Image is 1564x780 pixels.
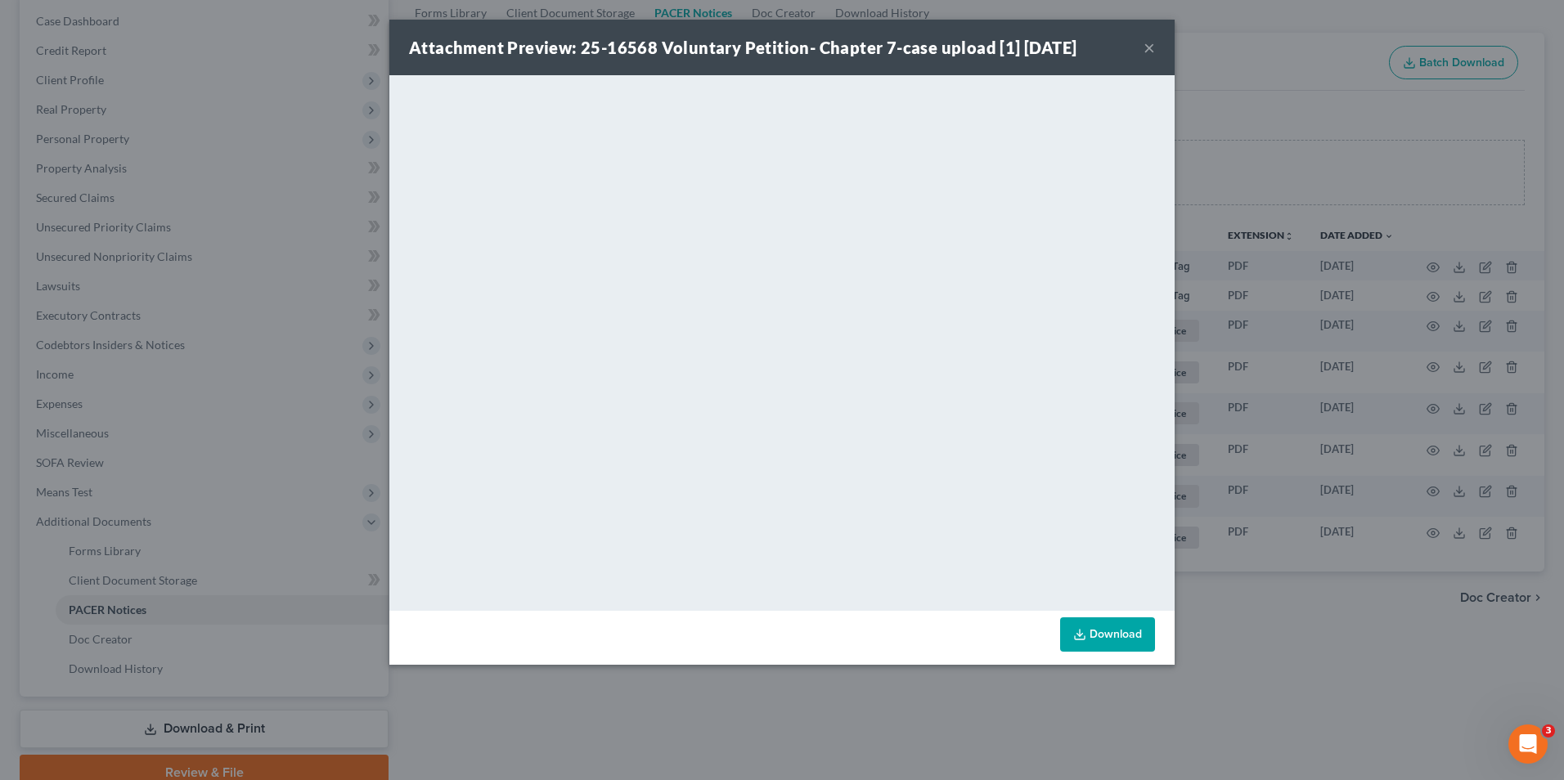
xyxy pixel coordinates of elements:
[409,38,1076,57] strong: Attachment Preview: 25-16568 Voluntary Petition- Chapter 7-case upload [1] [DATE]
[1542,724,1555,737] span: 3
[389,75,1175,607] iframe: <object ng-attr-data='[URL][DOMAIN_NAME]' type='application/pdf' width='100%' height='650px'></ob...
[1144,38,1155,57] button: ×
[1060,617,1155,652] a: Download
[1508,724,1548,764] iframe: Intercom live chat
